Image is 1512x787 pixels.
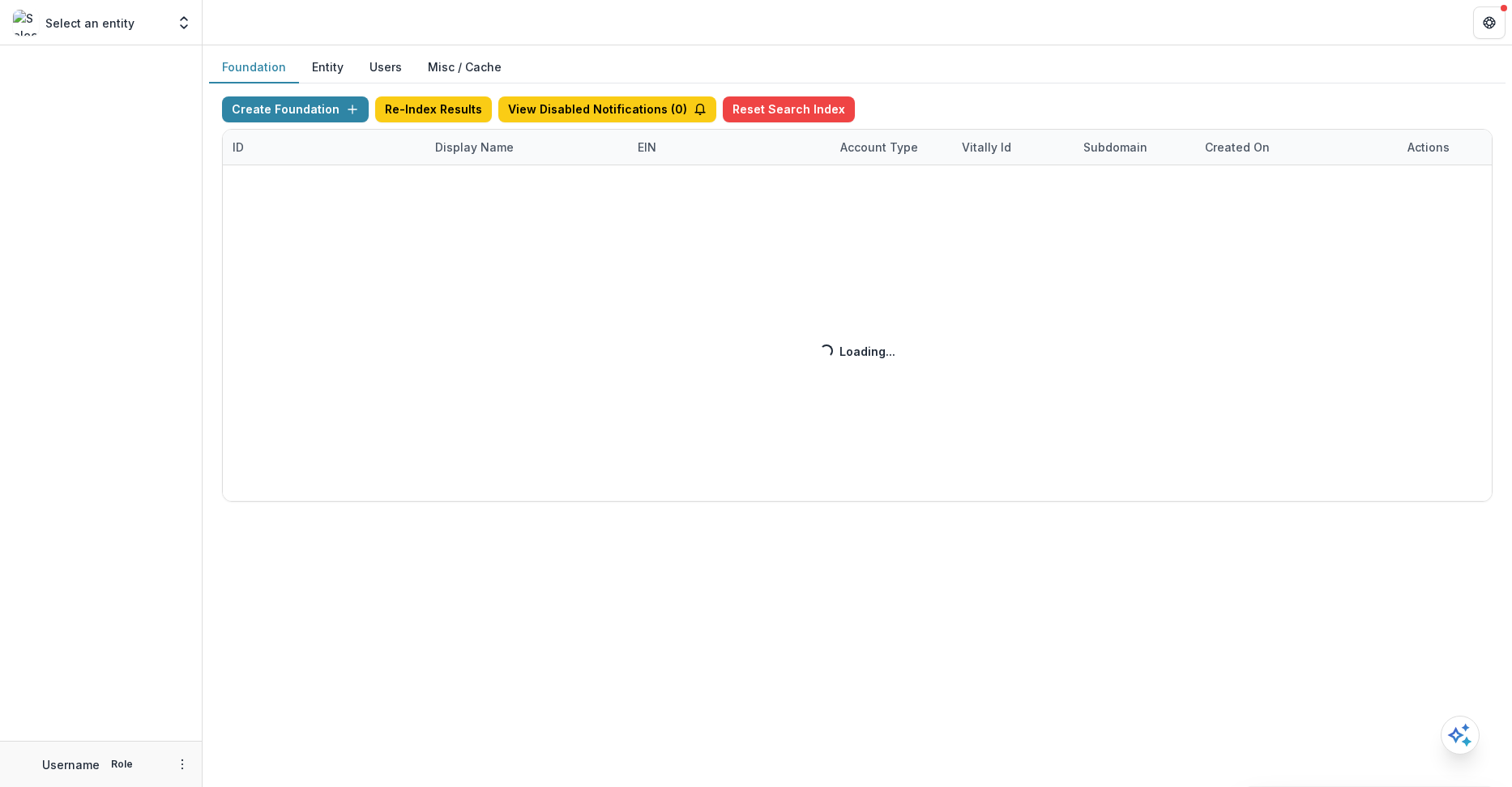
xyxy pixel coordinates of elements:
[106,757,138,772] p: Role
[209,52,299,83] button: Foundation
[1441,716,1480,755] button: Open AI Assistant
[1473,6,1506,39] button: Get Help
[415,52,515,83] button: Misc / Cache
[45,15,135,32] p: Select an entity
[42,756,100,773] p: Username
[173,6,195,39] button: Open entity switcher
[357,52,415,83] button: Users
[173,755,192,774] button: More
[13,10,39,36] img: Select an entity
[299,52,357,83] button: Entity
